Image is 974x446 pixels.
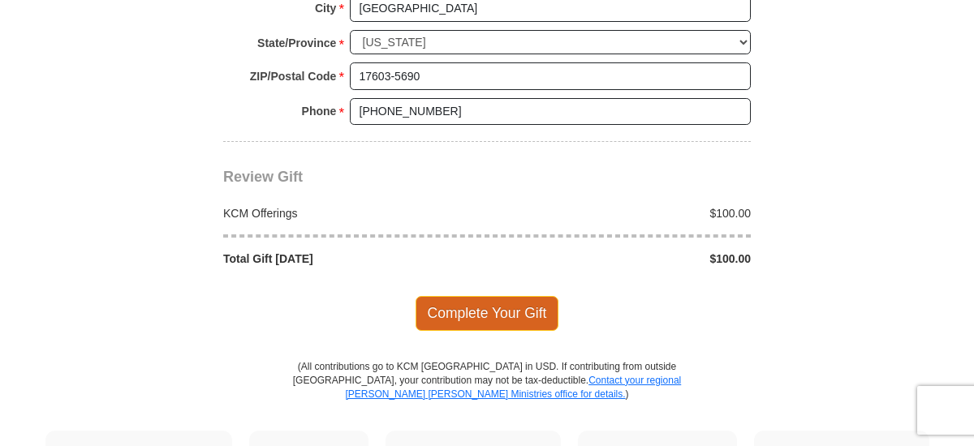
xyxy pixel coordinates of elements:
div: $100.00 [487,205,760,221]
div: KCM Offerings [215,205,488,221]
div: Total Gift [DATE] [215,251,488,267]
strong: State/Province [257,32,336,54]
span: Complete Your Gift [416,296,559,330]
strong: ZIP/Postal Code [250,65,337,88]
p: (All contributions go to KCM [GEOGRAPHIC_DATA] in USD. If contributing from outside [GEOGRAPHIC_D... [292,360,682,431]
span: Review Gift [223,169,303,185]
div: $100.00 [487,251,760,267]
a: Contact your regional [PERSON_NAME] [PERSON_NAME] Ministries office for details. [345,375,681,400]
strong: Phone [302,100,337,122]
